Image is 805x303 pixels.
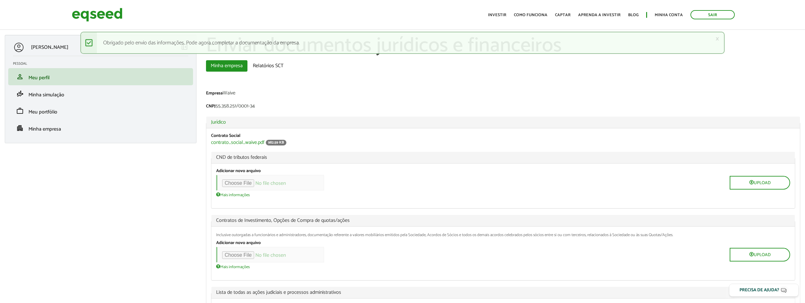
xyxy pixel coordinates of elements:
[13,62,193,66] h2: Pessoal
[206,91,223,96] label: Empresa
[13,90,188,98] a: finance_modeMinha simulação
[16,107,24,115] span: work
[211,140,265,145] a: contrato_social_waive.pdf
[206,60,247,72] a: Minha empresa
[715,35,719,42] a: ×
[216,218,790,223] span: Contratos de Investimento, Opções de Compra de quotas/ações
[216,241,261,245] label: Adicionar novo arquivo
[655,13,683,17] a: Minha conta
[211,120,795,125] a: Jurídico
[216,264,250,269] a: Mais informações
[216,155,790,160] span: CND de tributos federais
[8,85,193,102] li: Minha simulação
[628,13,639,17] a: Blog
[211,134,240,138] label: Contrato Social
[216,169,261,173] label: Adicionar novo arquivo
[13,107,188,115] a: workMeu portfólio
[13,73,188,81] a: personMeu perfil
[72,6,122,23] img: EqSeed
[206,91,800,97] div: Waive
[16,90,24,98] span: finance_mode
[80,32,724,54] div: Obrigado pelo envio das informações. Pode agora completar a documentação da empresa.
[514,13,547,17] a: Como funciona
[28,91,64,99] span: Minha simulação
[216,192,250,197] a: Mais informações
[8,68,193,85] li: Meu perfil
[690,10,735,19] a: Sair
[488,13,506,17] a: Investir
[16,124,24,132] span: apartment
[16,73,24,81] span: person
[28,74,50,82] span: Meu perfil
[730,248,790,261] button: Upload
[266,140,286,145] span: 982.59 KB
[8,102,193,119] li: Meu portfólio
[28,125,61,133] span: Minha empresa
[13,124,188,132] a: apartmentMinha empresa
[578,13,621,17] a: Aprenda a investir
[248,60,288,72] a: Relatórios SCT
[8,119,193,137] li: Minha empresa
[206,104,215,109] label: CNPJ
[31,44,68,50] p: [PERSON_NAME]
[730,176,790,190] button: Upload
[555,13,571,17] a: Captar
[206,104,800,110] div: 55.358.251/0001-34
[216,290,790,295] span: Lista de todas as ações judiciais e processos administrativos
[216,233,790,237] div: Inclusive outorgadas a funcionários e administradores, documentação referente a valores mobiliári...
[28,108,57,116] span: Meu portfólio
